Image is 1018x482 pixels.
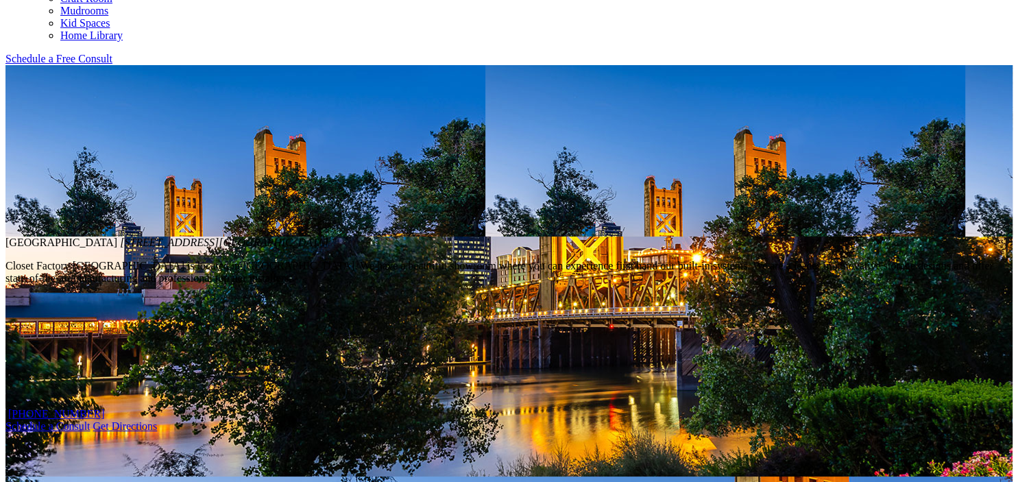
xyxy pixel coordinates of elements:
a: Schedule a Free Consult (opens a dropdown menu) [5,53,112,64]
span: [GEOGRAPHIC_DATA] [5,237,117,248]
a: Mudrooms [60,5,108,16]
a: Click Get Directions to get location on google map [93,420,158,432]
em: [STREET_ADDRESS] [120,237,328,248]
a: [PHONE_NUMBER] [8,408,104,420]
p: Closet Factory [GEOGRAPHIC_DATA] is located in [GEOGRAPHIC_DATA]. We have a beautiful showroom wh... [5,260,1013,285]
span: [GEOGRAPHIC_DATA] [219,237,328,248]
a: Home Library [60,29,123,41]
a: Schedule a Consult [5,420,90,432]
a: Kid Spaces [60,17,110,29]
